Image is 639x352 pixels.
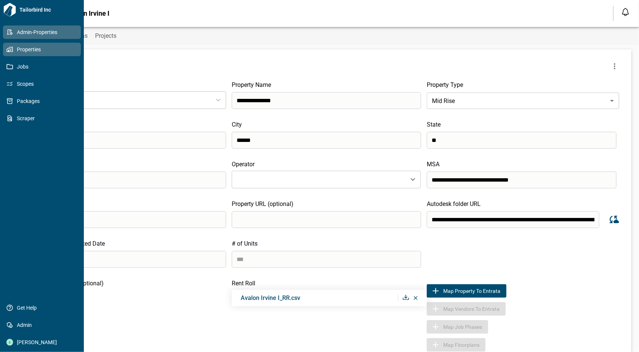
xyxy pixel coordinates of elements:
button: Sync data from Autodesk [605,211,622,228]
span: Admin [13,321,74,329]
span: Projects [95,32,116,40]
input: search [36,211,226,228]
span: Property Type [427,81,463,88]
a: Properties [3,43,81,56]
input: search [232,211,422,228]
img: Map to Entrata [431,286,440,295]
input: search [36,251,226,268]
button: Map to EntrataMap Property to Entrata [427,284,506,298]
input: search [427,211,599,228]
span: Avalon Irvine I_RR.csv [241,294,300,301]
div: base tabs [19,27,639,45]
span: Packages [13,97,74,105]
input: search [36,132,226,149]
span: Jobs [13,63,74,70]
span: Scraper [13,115,74,122]
a: Scraper [3,112,81,125]
span: # of Units [232,240,258,247]
button: Open notification feed [620,6,632,18]
span: Operator [232,161,255,168]
button: Open [408,174,418,185]
span: City [232,121,242,128]
span: MSA [427,161,439,168]
a: Jobs [3,60,81,73]
input: search [232,92,422,109]
span: [PERSON_NAME] [13,339,74,346]
span: Property URL (optional) [232,200,293,207]
span: Get Help [13,304,74,312]
a: Admin [3,318,81,332]
input: search [36,172,226,188]
div: Mid Rise [427,90,619,111]
a: Scopes [3,77,81,91]
input: search [427,172,617,188]
span: State [427,121,441,128]
a: Packages [3,94,81,108]
span: Properties [13,46,74,53]
span: Property Name [232,81,271,88]
span: Admin-Properties [13,28,74,36]
span: Scopes [13,80,74,88]
input: search [232,132,422,149]
button: more [607,59,622,74]
a: Admin-Properties [3,25,81,39]
span: Autodesk folder URL [427,200,481,207]
span: Tailorbird Inc [16,6,81,13]
input: search [427,132,617,149]
span: Rent Roll [232,280,255,287]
